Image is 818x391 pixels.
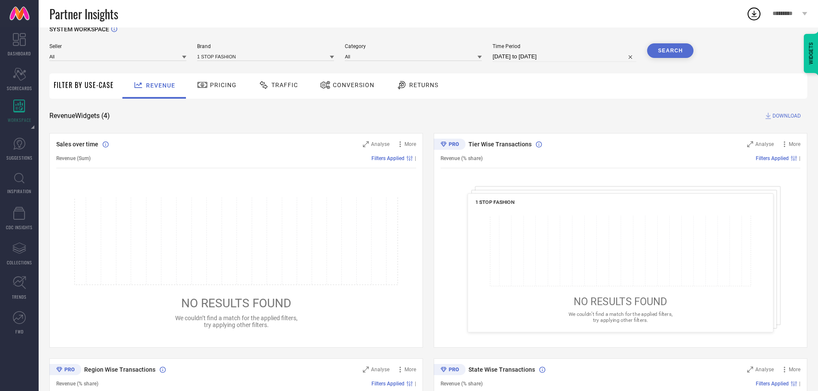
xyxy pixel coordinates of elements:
span: Revenue Widgets ( 4 ) [49,112,110,120]
svg: Zoom [747,367,753,373]
span: Time Period [493,43,636,49]
span: Brand [197,43,334,49]
span: Partner Insights [49,5,118,23]
span: Analyse [371,141,389,147]
span: Seller [49,43,186,49]
span: Analyse [755,367,774,373]
div: Premium [434,139,465,152]
span: Tier Wise Transactions [468,141,532,148]
span: FWD [15,328,24,335]
span: We couldn’t find a match for the applied filters, try applying other filters. [569,311,672,323]
span: Returns [409,82,438,88]
span: Filters Applied [756,381,789,387]
button: Search [647,43,693,58]
span: COLLECTIONS [7,259,32,266]
span: Revenue (% share) [441,381,483,387]
span: INSPIRATION [7,188,31,194]
span: Conversion [333,82,374,88]
span: SUGGESTIONS [6,155,33,161]
span: More [404,367,416,373]
span: Analyse [755,141,774,147]
span: More [789,367,800,373]
span: More [789,141,800,147]
span: | [415,381,416,387]
span: SCORECARDS [7,85,32,91]
span: WORKSPACE [8,117,31,123]
span: Filters Applied [371,155,404,161]
span: We couldn’t find a match for the applied filters, try applying other filters. [175,315,298,328]
span: DOWNLOAD [772,112,801,120]
span: Filters Applied [756,155,789,161]
div: Open download list [746,6,762,21]
span: Sales over time [56,141,98,148]
span: Traffic [271,82,298,88]
div: Premium [434,364,465,377]
span: | [415,155,416,161]
span: SYSTEM WORKSPACE [49,26,109,33]
span: 1 STOP FASHION [475,199,515,205]
span: | [799,155,800,161]
span: Filters Applied [371,381,404,387]
span: Filter By Use-Case [54,80,114,90]
span: Revenue (% share) [56,381,98,387]
span: NO RESULTS FOUND [181,296,291,310]
span: Analyse [371,367,389,373]
span: Pricing [210,82,237,88]
input: Select time period [493,52,636,62]
svg: Zoom [363,367,369,373]
span: State Wise Transactions [468,366,535,373]
span: Revenue [146,82,175,89]
span: Region Wise Transactions [84,366,155,373]
span: Revenue (% share) [441,155,483,161]
span: TRENDS [12,294,27,300]
span: Revenue (Sum) [56,155,91,161]
span: Category [345,43,482,49]
span: | [799,381,800,387]
svg: Zoom [747,141,753,147]
span: CDC INSIGHTS [6,224,33,230]
div: Premium [49,364,81,377]
span: DASHBOARD [8,50,31,57]
svg: Zoom [363,141,369,147]
span: NO RESULTS FOUND [574,296,667,308]
span: More [404,141,416,147]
